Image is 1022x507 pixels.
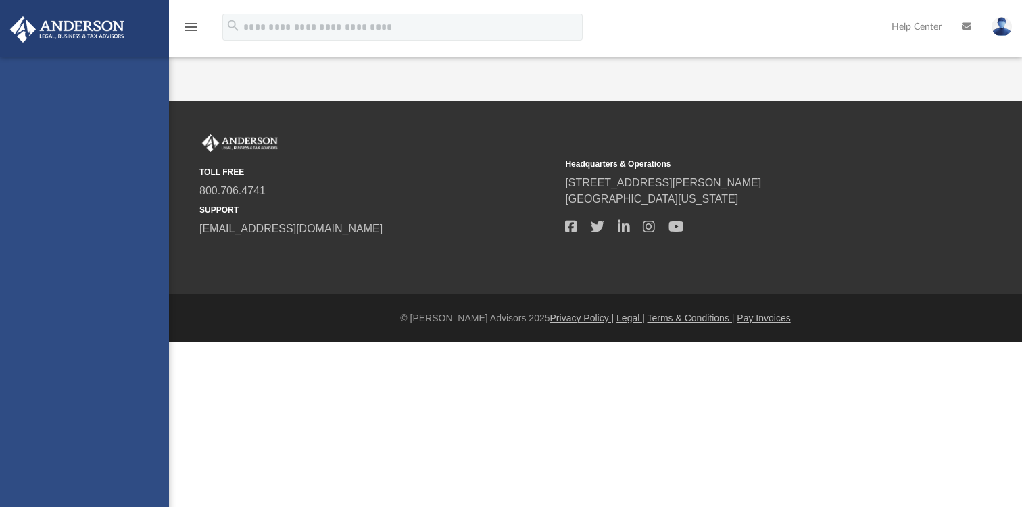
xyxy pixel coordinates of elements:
a: 800.706.4741 [199,185,266,196]
small: SUPPORT [199,204,556,216]
a: [GEOGRAPHIC_DATA][US_STATE] [565,193,738,205]
i: menu [182,19,199,35]
a: Privacy Policy | [550,313,614,323]
a: [STREET_ADDRESS][PERSON_NAME] [565,177,761,188]
div: © [PERSON_NAME] Advisors 2025 [169,311,1022,325]
a: Pay Invoices [737,313,790,323]
img: Anderson Advisors Platinum Portal [199,134,281,152]
a: menu [182,26,199,35]
img: User Pic [992,17,1012,36]
a: Terms & Conditions | [648,313,735,323]
img: Anderson Advisors Platinum Portal [6,16,128,43]
a: [EMAIL_ADDRESS][DOMAIN_NAME] [199,223,383,234]
a: Legal | [616,313,645,323]
small: Headquarters & Operations [565,158,921,170]
small: TOLL FREE [199,166,556,178]
i: search [226,18,241,33]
